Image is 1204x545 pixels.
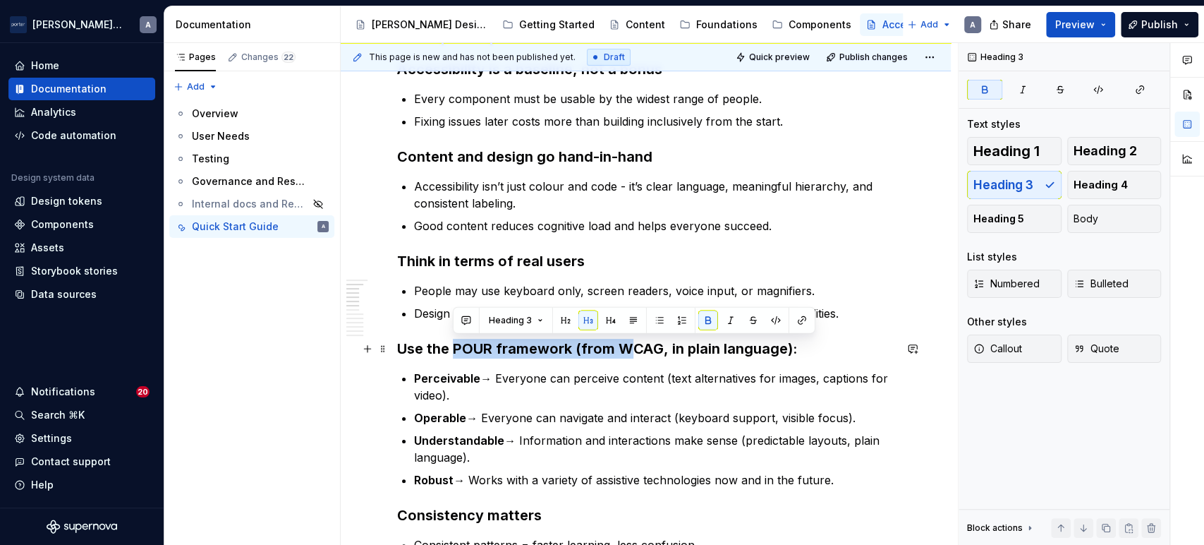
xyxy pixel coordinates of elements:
[176,18,334,32] div: Documentation
[967,137,1062,165] button: Heading 1
[920,19,938,30] span: Add
[369,52,576,63] span: This page is new and has not been published yet.
[31,128,116,143] div: Code automation
[192,107,238,121] div: Overview
[31,217,94,232] div: Components
[970,19,975,30] div: A
[731,47,816,67] button: Quick preview
[1067,171,1162,199] button: Heading 4
[674,13,763,36] a: Foundations
[192,152,229,166] div: Testing
[281,52,296,63] span: 22
[32,18,123,32] div: [PERSON_NAME] Airlines
[169,102,334,238] div: Page tree
[175,52,216,63] div: Pages
[789,18,851,32] div: Components
[31,59,59,73] div: Home
[169,215,334,238] a: Quick Start GuideA
[519,18,595,32] div: Getting Started
[8,260,155,282] a: Storybook stories
[31,194,102,208] div: Design tokens
[1074,342,1119,356] span: Quote
[967,518,1035,538] div: Block actions
[1074,212,1098,226] span: Body
[192,129,250,143] div: User Needs
[839,52,908,63] span: Publish changes
[973,144,1040,158] span: Heading 1
[8,101,155,124] a: Analytics
[1046,12,1115,37] button: Preview
[626,18,665,32] div: Content
[192,220,279,234] div: Quick Start Guide
[8,54,155,77] a: Home
[967,335,1062,363] button: Callout
[414,409,894,426] p: → Everyone can navigate and interact (keyboard support, visible focus).
[8,190,155,212] a: Design tokens
[967,270,1062,298] button: Numbered
[31,82,107,96] div: Documentation
[397,507,542,524] strong: Consistency matters
[8,283,155,306] a: Data sources
[192,174,308,188] div: Governance and Resources
[349,11,900,39] div: Page tree
[604,52,625,63] span: Draft
[882,18,944,32] div: Accessibility
[31,478,54,492] div: Help
[414,472,894,489] p: → Works with a variety of assistive technologies now and in the future.
[136,386,150,397] span: 20
[8,78,155,100] a: Documentation
[322,220,325,234] div: A
[8,236,155,259] a: Assets
[822,47,914,67] button: Publish changes
[349,13,494,36] a: [PERSON_NAME] Design
[973,212,1024,226] span: Heading 5
[1141,18,1178,32] span: Publish
[967,117,1021,131] div: Text styles
[169,193,334,215] a: Internal docs and Resources
[414,433,504,448] strong: Understandable
[967,315,1027,329] div: Other styles
[1067,335,1162,363] button: Quote
[8,474,155,496] button: Help
[8,404,155,426] button: Search ⌘K
[169,77,222,97] button: Add
[414,411,466,425] strong: Operable
[982,12,1040,37] button: Share
[241,52,296,63] div: Changes
[603,13,671,36] a: Content
[397,148,652,165] strong: Content and design go hand-in-hand
[169,125,334,148] a: User Needs
[47,520,117,534] svg: Supernova Logo
[8,381,155,403] button: Notifications20
[31,287,97,301] div: Data sources
[8,450,155,473] button: Contact support
[145,19,151,30] div: A
[397,253,585,270] strong: Think in terms of real users
[414,90,894,107] p: Every component must be usable by the widest range of people.
[414,178,894,212] p: Accessibility isn’t just colour and code - it’s clear language, meaningful hierarchy, and consist...
[1002,18,1031,32] span: Share
[31,431,72,445] div: Settings
[169,170,334,193] a: Governance and Resources
[749,52,810,63] span: Quick preview
[414,282,894,299] p: People may use keyboard only, screen readers, voice input, or magnifiers.
[8,427,155,450] a: Settings
[414,432,894,466] p: → Information and interactions make sense (predictable layouts, plain language).
[1067,270,1162,298] button: Bulleted
[169,148,334,170] a: Testing
[973,342,1022,356] span: Callout
[1067,205,1162,233] button: Body
[973,277,1040,291] span: Numbered
[3,9,161,40] button: [PERSON_NAME] AirlinesA
[31,241,64,255] div: Assets
[8,124,155,147] a: Code automation
[31,455,111,469] div: Contact support
[497,13,600,36] a: Getting Started
[10,16,27,33] img: f0306bc8-3074-41fb-b11c-7d2e8671d5eb.png
[967,522,1023,534] div: Block actions
[31,105,76,119] div: Analytics
[766,13,857,36] a: Components
[8,213,155,236] a: Components
[967,205,1062,233] button: Heading 5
